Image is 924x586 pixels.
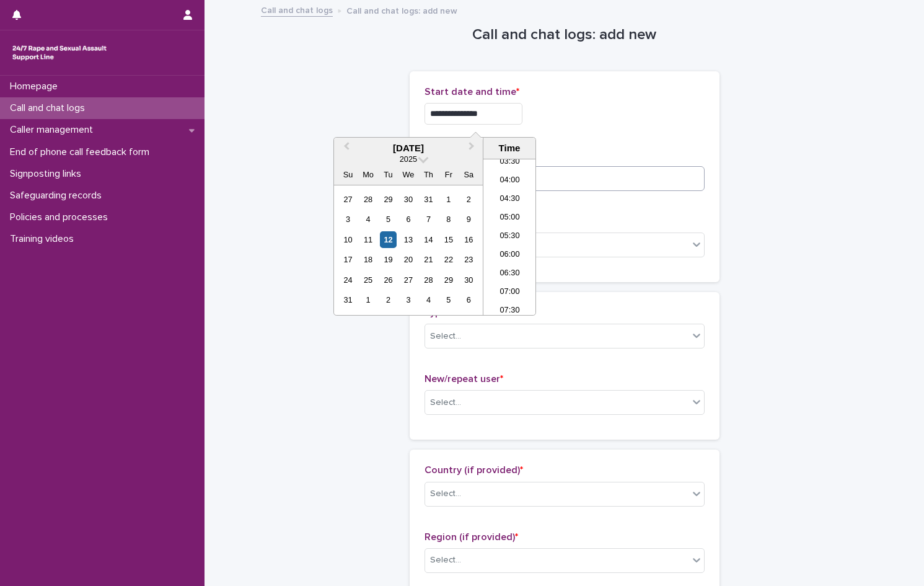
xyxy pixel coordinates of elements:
[5,102,95,114] p: Call and chat logs
[400,154,417,164] span: 2025
[261,2,333,17] a: Call and chat logs
[346,3,457,17] p: Call and chat logs: add new
[380,191,397,208] div: Choose Tuesday, July 29th, 2025
[483,172,536,190] li: 04:00
[420,291,437,308] div: Choose Thursday, September 4th, 2025
[483,283,536,302] li: 07:00
[420,272,437,288] div: Choose Thursday, August 28th, 2025
[460,211,477,228] div: Choose Saturday, August 9th, 2025
[440,272,457,288] div: Choose Friday, August 29th, 2025
[10,40,109,65] img: rhQMoQhaT3yELyF149Cw
[340,272,356,288] div: Choose Sunday, August 24th, 2025
[460,231,477,248] div: Choose Saturday, August 16th, 2025
[400,291,416,308] div: Choose Wednesday, September 3rd, 2025
[380,272,397,288] div: Choose Tuesday, August 26th, 2025
[5,168,91,180] p: Signposting links
[420,231,437,248] div: Choose Thursday, August 14th, 2025
[380,291,397,308] div: Choose Tuesday, September 2nd, 2025
[483,228,536,246] li: 05:30
[440,166,457,183] div: Fr
[430,330,461,343] div: Select...
[5,233,84,245] p: Training videos
[359,291,376,308] div: Choose Monday, September 1st, 2025
[400,211,416,228] div: Choose Wednesday, August 6th, 2025
[430,396,461,409] div: Select...
[338,189,478,310] div: month 2025-08
[340,231,356,248] div: Choose Sunday, August 10th, 2025
[440,211,457,228] div: Choose Friday, August 8th, 2025
[5,146,159,158] p: End of phone call feedback form
[340,251,356,268] div: Choose Sunday, August 17th, 2025
[5,81,68,92] p: Homepage
[425,465,523,475] span: Country (if provided)
[380,211,397,228] div: Choose Tuesday, August 5th, 2025
[340,291,356,308] div: Choose Sunday, August 31st, 2025
[425,374,503,384] span: New/repeat user
[460,166,477,183] div: Sa
[380,166,397,183] div: Tu
[460,251,477,268] div: Choose Saturday, August 23rd, 2025
[460,291,477,308] div: Choose Saturday, September 6th, 2025
[359,191,376,208] div: Choose Monday, July 28th, 2025
[335,139,355,159] button: Previous Month
[460,191,477,208] div: Choose Saturday, August 2nd, 2025
[425,532,518,542] span: Region (if provided)
[5,124,103,136] p: Caller management
[440,251,457,268] div: Choose Friday, August 22nd, 2025
[400,166,416,183] div: We
[440,231,457,248] div: Choose Friday, August 15th, 2025
[420,166,437,183] div: Th
[440,291,457,308] div: Choose Friday, September 5th, 2025
[359,211,376,228] div: Choose Monday, August 4th, 2025
[5,211,118,223] p: Policies and processes
[334,143,483,154] div: [DATE]
[5,190,112,202] p: Safeguarding records
[483,153,536,172] li: 03:30
[340,166,356,183] div: Su
[460,272,477,288] div: Choose Saturday, August 30th, 2025
[359,251,376,268] div: Choose Monday, August 18th, 2025
[430,487,461,500] div: Select...
[410,26,719,44] h1: Call and chat logs: add new
[483,302,536,321] li: 07:30
[463,139,483,159] button: Next Month
[380,231,397,248] div: Choose Tuesday, August 12th, 2025
[359,231,376,248] div: Choose Monday, August 11th, 2025
[483,209,536,228] li: 05:00
[483,190,536,209] li: 04:30
[359,166,376,183] div: Mo
[380,251,397,268] div: Choose Tuesday, August 19th, 2025
[440,191,457,208] div: Choose Friday, August 1st, 2025
[425,87,519,97] span: Start date and time
[359,272,376,288] div: Choose Monday, August 25th, 2025
[483,246,536,265] li: 06:00
[430,554,461,567] div: Select...
[486,143,532,154] div: Time
[420,191,437,208] div: Choose Thursday, July 31st, 2025
[340,211,356,228] div: Choose Sunday, August 3rd, 2025
[400,231,416,248] div: Choose Wednesday, August 13th, 2025
[400,251,416,268] div: Choose Wednesday, August 20th, 2025
[420,251,437,268] div: Choose Thursday, August 21st, 2025
[420,211,437,228] div: Choose Thursday, August 7th, 2025
[400,272,416,288] div: Choose Wednesday, August 27th, 2025
[340,191,356,208] div: Choose Sunday, July 27th, 2025
[483,265,536,283] li: 06:30
[400,191,416,208] div: Choose Wednesday, July 30th, 2025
